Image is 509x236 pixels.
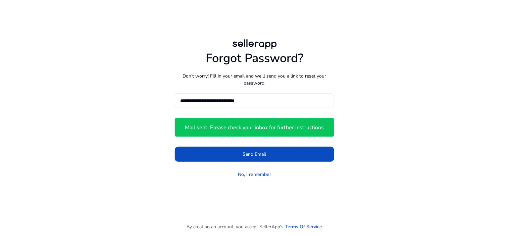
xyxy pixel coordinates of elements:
[238,171,271,178] a: No, I remember
[285,223,322,230] a: Terms Of Service
[175,73,334,87] p: Don’t worry! Fill in your email and we’ll send you a link to reset your password.
[243,151,266,158] span: Send Email
[185,125,324,131] h4: Mail sent. Please check your inbox for further instructions
[175,51,334,65] h1: Forgot Password?
[175,147,334,162] button: Send Email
